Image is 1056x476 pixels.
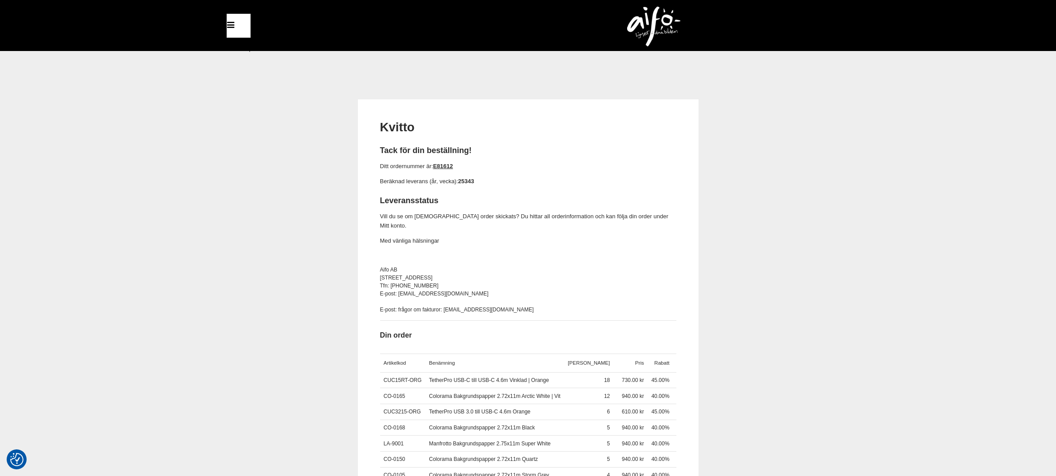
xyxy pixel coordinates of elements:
span: 730.00 [622,377,638,383]
div: Tfn: [PHONE_NUMBER] [380,282,676,290]
span: 40.00% [652,425,670,431]
span: 610.00 [622,409,638,415]
img: Revisit consent button [10,453,24,466]
span: 940.00 [622,393,638,399]
a: Colorama Bakgrundspapper 2.72x11m Arctic White | Vit [429,393,560,399]
p: Vill du se om [DEMOGRAPHIC_DATA] order skickats? Du hittar all orderinformation och kan följa din... [380,212,676,231]
img: logo.png [627,7,680,47]
h2: Leveransstatus [380,195,676,206]
a: CO-0168 [384,425,405,431]
h2: Tack för din beställning! [380,145,676,156]
span: 18 [604,377,610,383]
span: Artikelkod [384,360,406,366]
span: 940.00 [622,425,638,431]
a: CO-0150 [384,456,405,462]
a: CUC15RT-ORG [384,377,422,383]
span: 5 [607,425,610,431]
a: CUC3215-ORG [384,409,421,415]
a: TetherPro USB 3.0 till USB-C 4.6m Orange [429,409,530,415]
span: 6 [607,409,610,415]
p: Ditt ordernummer är: [380,162,676,171]
div: [STREET_ADDRESS] [380,274,676,282]
a: TetherPro USB-C till USB-C 4.6m Vinklad | Orange [429,377,549,383]
h1: Kvitto [380,119,676,136]
h3: Din order [380,330,676,340]
div: E-post: [EMAIL_ADDRESS][DOMAIN_NAME] [380,290,676,298]
p: Beräknad leverans (år, vecka): [380,177,676,186]
p: Med vänliga hälsningar [380,236,676,246]
span: Benämning [429,360,455,366]
span: 40.00% [652,393,670,399]
span: 940.00 [622,456,638,462]
div: Aifo AB [380,266,676,274]
div: E-post: frågor om fakturor: [EMAIL_ADDRESS][DOMAIN_NAME] [380,306,676,314]
span: 40.00% [652,441,670,447]
span: 5 [607,441,610,447]
span: 12 [604,393,610,399]
span: [PERSON_NAME] [568,360,610,366]
span: 45.00% [652,377,670,383]
a: E81612 [433,163,453,169]
strong: 25343 [458,178,474,185]
a: Manfrotto Bakgrundspapper 2.75x11m Super White [429,441,550,447]
span: 5 [607,456,610,462]
button: Samtyckesinställningar [10,452,24,468]
span: Rabatt [654,360,669,366]
span: Pris [635,360,644,366]
span: 45.00% [652,409,670,415]
span: 940.00 [622,441,638,447]
a: Colorama Bakgrundspapper 2.72x11m Quartz [429,456,538,462]
a: CO-0165 [384,393,405,399]
a: Colorama Bakgrundspapper 2.72x11m Black [429,425,535,431]
a: LA-9001 [384,441,404,447]
span: 40.00% [652,456,670,462]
